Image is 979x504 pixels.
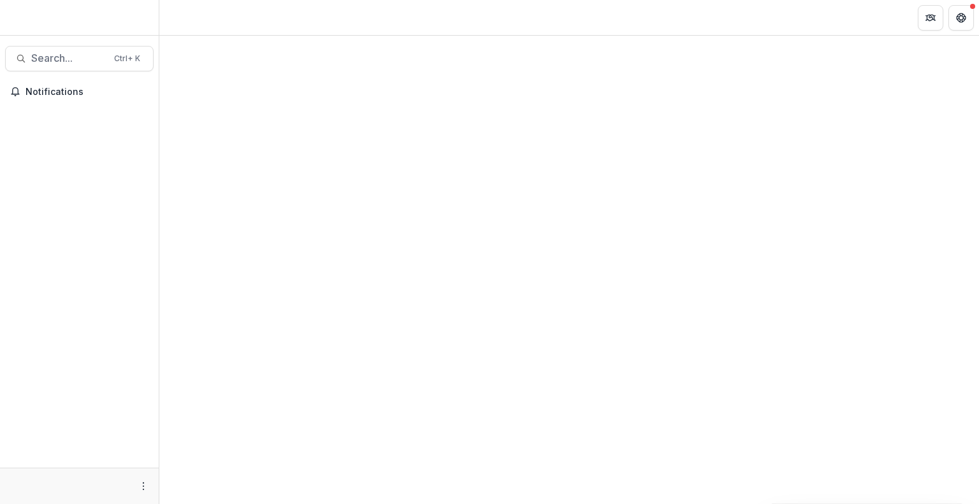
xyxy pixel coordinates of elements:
[112,52,143,66] div: Ctrl + K
[948,5,974,31] button: Get Help
[918,5,943,31] button: Partners
[31,52,106,64] span: Search...
[5,46,154,71] button: Search...
[164,8,219,27] nav: breadcrumb
[25,87,149,97] span: Notifications
[5,82,154,102] button: Notifications
[136,479,151,494] button: More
